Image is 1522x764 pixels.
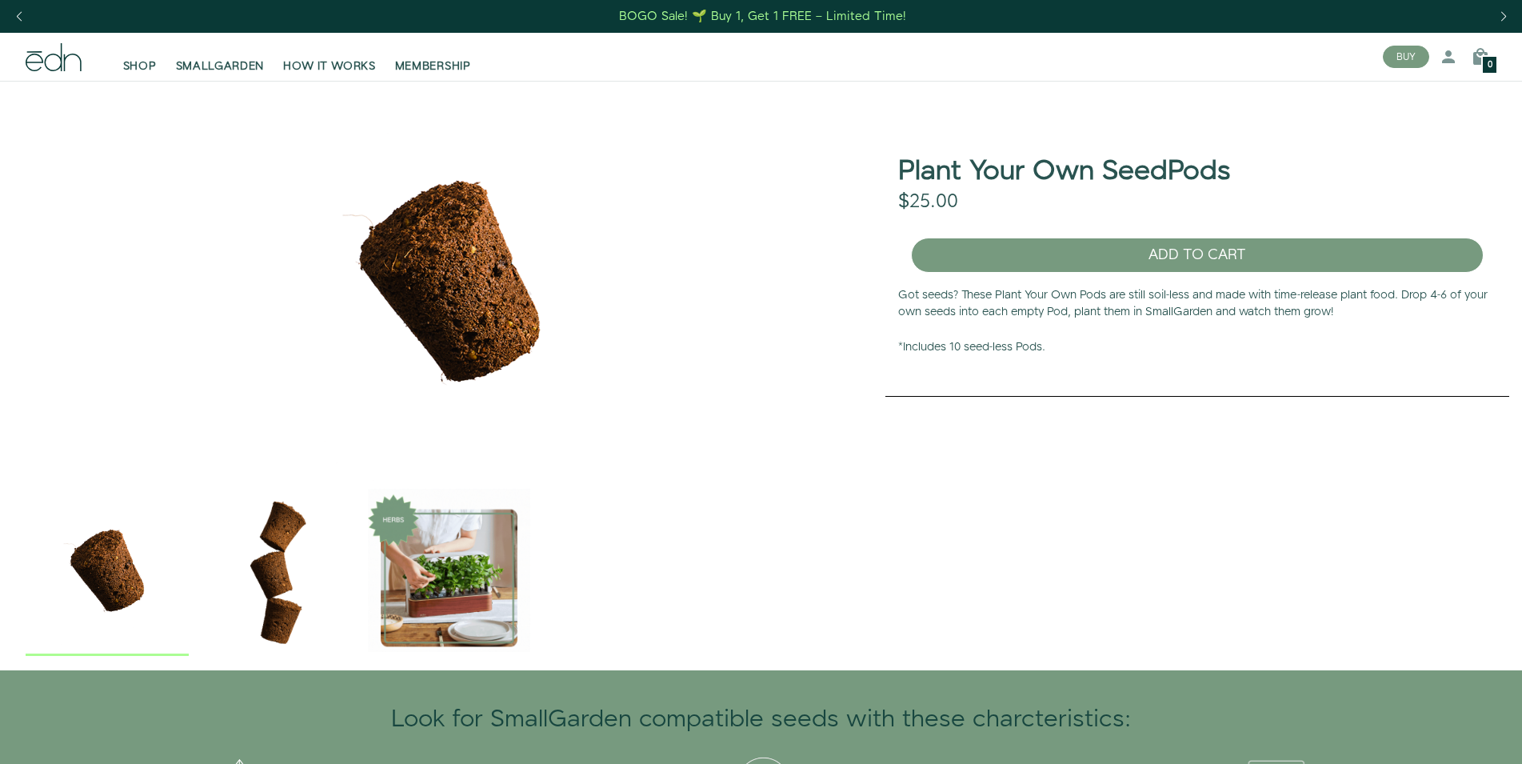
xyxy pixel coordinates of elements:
[26,489,189,656] div: 1 / 3
[176,58,265,74] span: SMALLGARDEN
[368,489,531,656] div: 3 / 3
[26,489,189,652] img: edn-seedpod-plant-your-own_4140ac5e-8462-412a-b19c-b63d11440403_1024x.png
[898,287,1496,356] p: Got seeds? These Plant Your Own Pods are still soil-less and made with time-release plant food. D...
[166,39,274,74] a: SMALLGARDEN
[1383,46,1429,68] button: BUY
[617,4,908,29] a: BOGO Sale! 🌱 Buy 1, Get 1 FREE – Limited Time!
[197,489,360,652] img: compressed-edn-seedpod-hero-stacked-2000px_1024x.png
[26,81,873,481] div: 1 / 3
[898,157,1231,186] h1: Plant Your Own SeedPods
[123,58,157,74] span: SHOP
[283,58,375,74] span: HOW IT WORKS
[619,8,906,25] div: BOGO Sale! 🌱 Buy 1, Get 1 FREE – Limited Time!
[368,489,531,652] img: HERBS_1024x.gif
[1488,61,1492,70] span: 0
[391,702,1131,737] div: Look for SmallGarden compatible seeds with these charcteristics:
[395,58,471,74] span: MEMBERSHIP
[898,190,958,214] div: $25.00
[911,238,1484,273] button: ADD TO CART
[274,39,385,74] a: HOW IT WORKS
[114,39,166,74] a: SHOP
[26,81,873,481] img: edn-seedpod-plant-your-own_4140ac5e-8462-412a-b19c-b63d11440403_4096x.png
[385,39,481,74] a: MEMBERSHIP
[1399,716,1506,756] iframe: Opens a widget where you can find more information
[197,489,360,656] div: 2 / 3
